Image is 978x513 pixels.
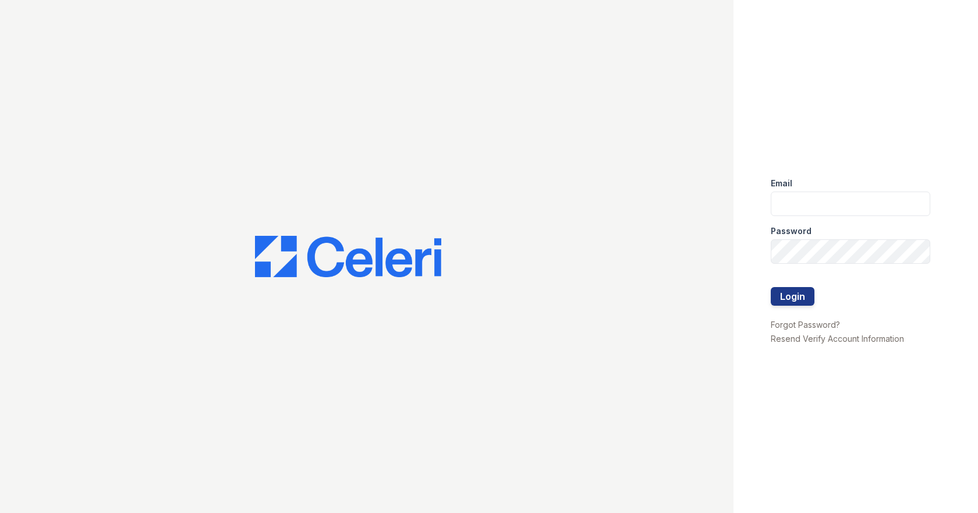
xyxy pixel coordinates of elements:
a: Forgot Password? [771,320,840,330]
label: Password [771,225,812,237]
img: CE_Logo_Blue-a8612792a0a2168367f1c8372b55b34899dd931a85d93a1a3d3e32e68fde9ad4.png [255,236,441,278]
label: Email [771,178,792,189]
a: Resend Verify Account Information [771,334,904,344]
button: Login [771,287,814,306]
